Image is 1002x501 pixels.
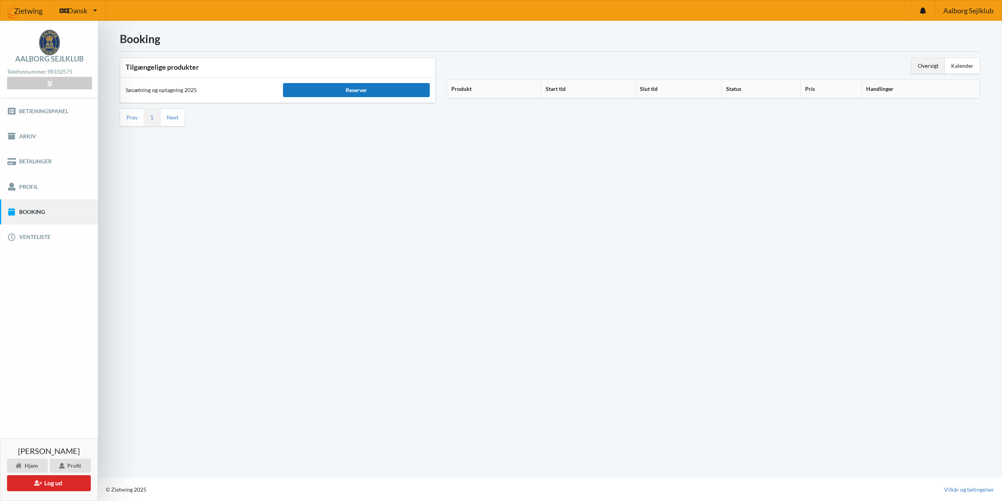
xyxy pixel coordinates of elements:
[7,459,48,473] div: Hjem
[120,81,278,99] div: Søsætning og optagning 2025
[68,7,87,14] span: Dansk
[18,447,80,455] span: [PERSON_NAME]
[39,30,60,55] img: logo
[943,7,993,14] span: Aalborg Sejlklub
[721,80,800,98] th: Status
[635,80,722,98] th: Slut tid
[447,80,541,98] th: Produkt
[7,67,92,77] div: Telefonnummer:
[944,486,994,494] a: Vilkår og betingelser
[126,114,138,121] a: Prev
[126,63,430,72] h3: Tilgængelige produkter
[945,58,980,74] div: Kalender
[150,114,153,121] a: 1
[167,114,178,121] a: Next
[120,32,980,46] h1: Booking
[541,80,635,98] th: Start tid
[15,55,84,62] div: Aalborg Sejlklub
[800,80,861,98] th: Pris
[861,80,980,98] th: Handlinger
[50,459,91,473] div: Profil
[283,83,429,97] div: Reserver
[7,475,91,491] button: Log ud
[912,58,945,74] div: Oversigt
[47,68,72,75] strong: 98102575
